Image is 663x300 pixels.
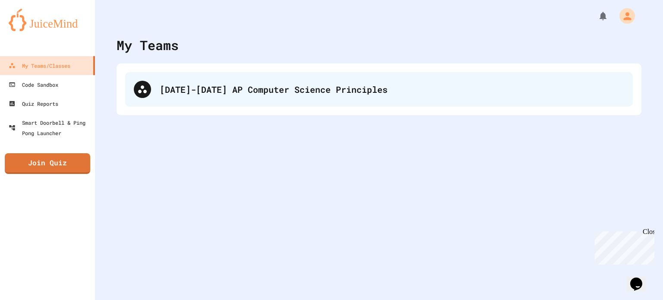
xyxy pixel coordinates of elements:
[591,228,654,265] iframe: chat widget
[160,83,624,96] div: [DATE]-[DATE] AP Computer Science Principles
[117,35,179,55] div: My Teams
[3,3,60,55] div: Chat with us now!Close
[5,153,90,174] a: Join Quiz
[9,9,86,31] img: logo-orange.svg
[582,9,610,23] div: My Notifications
[627,265,654,291] iframe: chat widget
[125,72,633,107] div: [DATE]-[DATE] AP Computer Science Principles
[610,6,637,26] div: My Account
[9,79,58,90] div: Code Sandbox
[9,117,92,138] div: Smart Doorbell & Ping Pong Launcher
[9,60,70,71] div: My Teams/Classes
[9,98,58,109] div: Quiz Reports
